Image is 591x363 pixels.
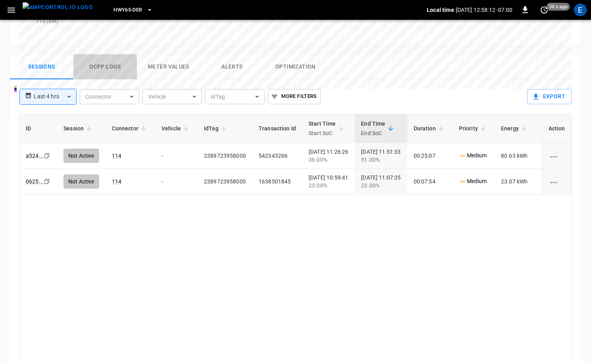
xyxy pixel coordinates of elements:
[549,152,565,160] div: charging session options
[309,119,346,138] span: Start TimeStart SoC
[361,119,395,138] span: End TimeEnd SoC
[501,124,529,133] span: Energy
[200,54,264,80] button: Alerts
[456,6,512,14] p: [DATE] 12:58:12 -07:00
[23,2,93,12] img: ampcontrol.io logo
[538,4,551,16] button: set refresh interval
[113,6,142,15] span: HWY65-DER
[161,124,191,133] span: Vehicle
[63,124,94,133] span: Session
[137,54,200,80] button: Meter Values
[527,89,572,104] button: Export
[574,4,587,16] div: profile-icon
[427,6,454,14] p: Local time
[268,89,320,104] button: More Filters
[459,124,488,133] span: Priority
[414,124,446,133] span: Duration
[549,178,565,185] div: charging session options
[204,124,229,133] span: IdTag
[309,119,336,138] div: Start Time
[547,3,570,11] span: 30 s ago
[112,124,149,133] span: Connector
[542,114,572,143] th: Action
[361,128,385,138] p: End SoC
[10,54,73,80] button: Sessions
[34,89,77,104] div: Last 4 hrs
[110,2,155,18] button: HWY65-DER
[361,119,385,138] div: End Time
[309,128,336,138] p: Start SoC
[264,54,327,80] button: Optimization
[252,114,302,143] th: Transaction Id
[73,54,137,80] button: Ocpp logs
[19,114,57,143] th: ID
